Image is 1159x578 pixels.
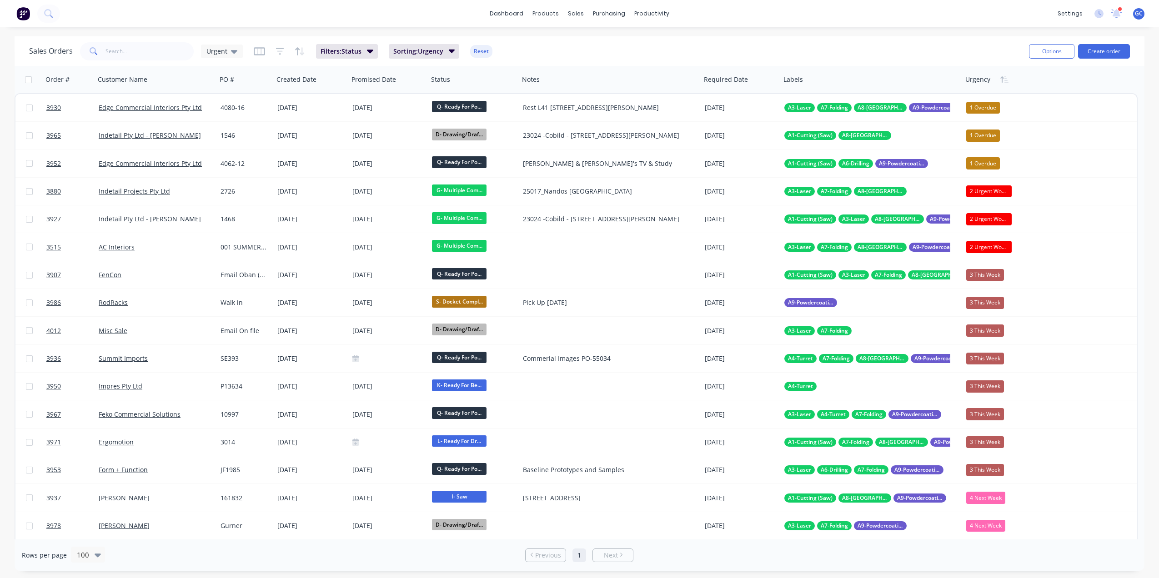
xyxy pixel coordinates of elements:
[432,101,487,112] span: Q- Ready For Po...
[220,75,234,84] div: PO #
[221,326,268,335] div: Email On file
[46,205,99,233] a: 3927
[966,324,1004,336] div: 3 This Week
[705,298,777,307] div: [DATE]
[221,187,268,196] div: 2726
[523,159,689,168] div: [PERSON_NAME] & [PERSON_NAME]'s TV & Study
[432,379,487,391] span: K- Ready For Be...
[966,269,1004,281] div: 3 This Week
[966,408,1004,420] div: 3 This Week
[46,298,61,307] span: 3986
[705,159,777,168] div: [DATE]
[914,354,960,363] span: A9-Powdercoating
[46,438,61,447] span: 3971
[352,130,425,141] div: [DATE]
[389,44,460,59] button: Sorting:Urgency
[99,214,201,223] a: Indetail Pty Ltd - [PERSON_NAME]
[784,326,852,335] button: A3-LaserA7-Folding
[912,270,957,279] span: A8-[GEOGRAPHIC_DATA]
[277,326,345,335] div: [DATE]
[221,465,268,474] div: JF1985
[966,213,1012,225] div: 2 Urgent Works
[523,493,689,503] div: [STREET_ADDRESS]
[29,47,73,55] h1: Sales Orders
[46,94,99,121] a: 3930
[351,75,396,84] div: Promised Date
[46,484,99,512] a: 3937
[99,465,148,474] a: Form + Function
[221,131,268,140] div: 1546
[842,131,888,140] span: A8-[GEOGRAPHIC_DATA]
[46,429,99,456] a: 3971
[705,438,777,447] div: [DATE]
[966,436,1004,448] div: 3 This Week
[352,409,425,420] div: [DATE]
[966,130,1000,141] div: 1 Overdue
[277,103,345,112] div: [DATE]
[46,122,99,149] a: 3965
[784,438,983,447] button: A1-Cutting (Saw)A7-FoldingA8-[GEOGRAPHIC_DATA]A9-Powdercoating
[523,465,689,474] div: Baseline Prototypes and Samples
[99,382,142,390] a: Impres Pty Ltd
[788,438,833,447] span: A1-Cutting (Saw)
[352,297,425,309] div: [DATE]
[46,521,61,530] span: 3978
[99,243,135,251] a: AC Interiors
[352,241,425,253] div: [DATE]
[966,353,1004,364] div: 3 This Week
[705,326,777,335] div: [DATE]
[821,103,848,112] span: A7-Folding
[1029,44,1074,59] button: Options
[526,551,566,560] a: Previous page
[99,131,201,140] a: Indetail Pty Ltd - [PERSON_NAME]
[46,354,61,363] span: 3936
[485,7,528,20] a: dashboard
[321,47,361,56] span: Filters: Status
[46,512,99,539] a: 3978
[98,75,147,84] div: Customer Name
[535,551,561,560] span: Previous
[966,185,1012,197] div: 2 Urgent Works
[966,241,1012,253] div: 2 Urgent Works
[842,438,869,447] span: A7-Folding
[788,214,833,224] span: A1-Cutting (Saw)
[875,214,920,224] span: A8-[GEOGRAPHIC_DATA]
[46,103,61,112] span: 3930
[966,492,1005,503] div: 4 Next Week
[221,298,268,307] div: Walk in
[277,131,345,140] div: [DATE]
[788,493,833,503] span: A1-Cutting (Saw)
[277,438,345,447] div: [DATE]
[858,465,885,474] span: A7-Folding
[45,75,70,84] div: Order #
[523,298,689,307] div: Pick Up [DATE]
[821,410,846,419] span: A4-Turret
[221,270,268,279] div: Email Oban (Extra)
[277,270,345,279] div: [DATE]
[432,129,487,140] span: D- Drawing/Draf...
[105,42,194,60] input: Search...
[842,493,888,503] span: A8-[GEOGRAPHIC_DATA]
[277,382,345,391] div: [DATE]
[277,354,345,363] div: [DATE]
[277,410,345,419] div: [DATE]
[588,7,630,20] div: purchasing
[523,187,689,196] div: 25017_Nandos [GEOGRAPHIC_DATA]
[276,75,316,84] div: Created Date
[705,243,777,252] div: [DATE]
[221,354,268,363] div: SE393
[788,382,813,391] span: A4-Turret
[705,465,777,474] div: [DATE]
[788,521,811,530] span: A3-Laser
[823,354,850,363] span: A7-Folding
[46,150,99,177] a: 3952
[1135,10,1143,18] span: GC
[1053,7,1087,20] div: settings
[705,354,777,363] div: [DATE]
[784,354,963,363] button: A4-TurretA7-FoldingA8-[GEOGRAPHIC_DATA]A9-Powdercoating
[46,187,61,196] span: 3880
[858,521,903,530] span: A9-Powdercoating
[432,156,487,168] span: Q- Ready For Po...
[46,401,99,428] a: 3967
[46,234,99,261] a: 3515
